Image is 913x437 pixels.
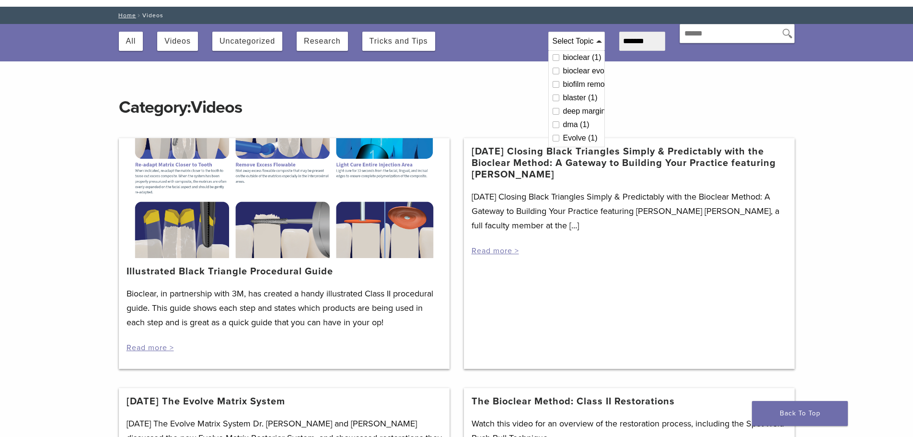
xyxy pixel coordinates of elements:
div: bioclear (1) [563,54,601,61]
span: Videos [191,97,242,118]
a: Read more > [472,246,519,256]
button: Tricks and Tips [370,32,428,51]
div: dma (1) [563,121,601,129]
button: Uncategorized [220,32,275,51]
a: Read more > [127,343,174,353]
nav: Videos [112,7,802,24]
button: All [126,32,136,51]
div: Evolve (1) [563,134,601,142]
a: [DATE] The Evolve Matrix System [127,396,285,407]
div: biofilm removal (1) [563,81,601,88]
span: / [136,13,142,18]
a: Home [116,12,136,19]
p: [DATE] Closing Black Triangles Simply & Predictably with the Bioclear Method: A Gateway to Buildi... [472,189,787,233]
div: Select Topic [549,32,604,50]
div: deep margin acquisition (1) [563,107,601,115]
a: [DATE] Closing Black Triangles Simply & Predictably with the Bioclear Method: A Gateway to Buildi... [472,146,787,180]
div: blaster (1) [563,94,601,102]
button: Research [304,32,340,51]
button: Videos [164,32,191,51]
a: The Bioclear Method: Class II Restorations [472,396,675,407]
a: Back To Top [752,401,848,426]
p: Bioclear, in partnership with 3M, has created a handy illustrated Class II procedural guide. This... [127,286,442,330]
a: Illustrated Black Triangle Procedural Guide [127,266,333,277]
div: bioclear evolve (1) [563,67,601,75]
h1: Category: [119,77,795,119]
